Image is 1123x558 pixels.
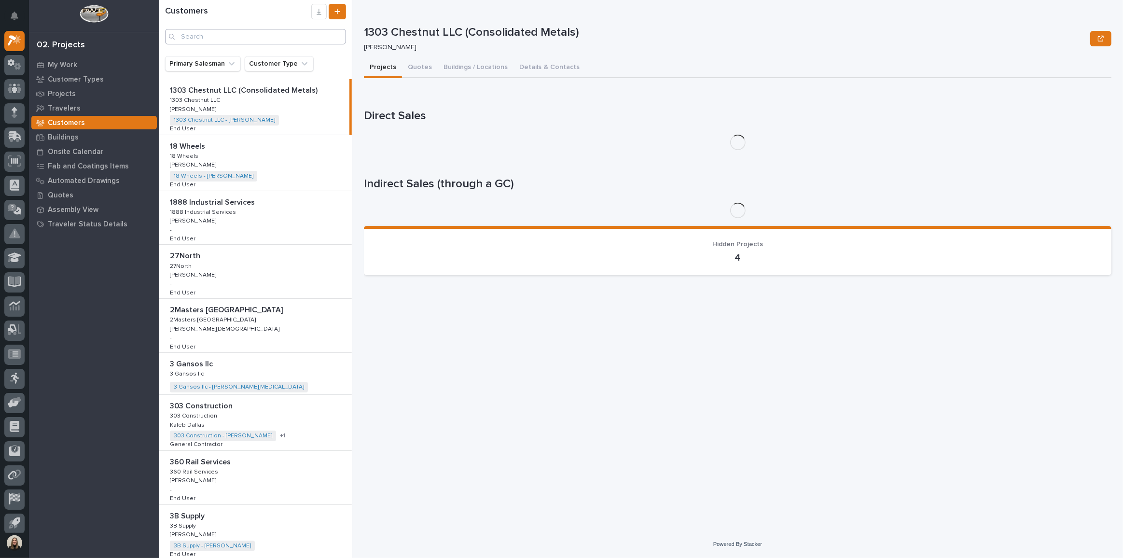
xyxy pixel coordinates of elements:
[48,148,104,156] p: Onsite Calendar
[29,159,159,173] a: Fab and Coatings Items
[364,58,402,78] button: Projects
[159,79,352,135] a: 1303 Chestnut LLC (Consolidated Metals)1303 Chestnut LLC (Consolidated Metals) 1303 Chestnut LLC1...
[712,241,763,248] span: Hidden Projects
[37,40,85,51] div: 02. Projects
[170,324,281,333] p: [PERSON_NAME][DEMOGRAPHIC_DATA]
[364,109,1111,123] h1: Direct Sales
[48,191,73,200] p: Quotes
[170,335,172,341] p: -
[364,43,1082,52] p: [PERSON_NAME]
[375,252,1100,264] p: 4
[159,353,352,395] a: 3 Gansos llc3 Gansos llc 3 Gansos llc3 Gansos llc 3 Gansos llc - [PERSON_NAME][MEDICAL_DATA]
[48,90,76,98] p: Projects
[170,420,207,429] p: Kaleb Dallas
[159,245,352,299] a: 27North27North 27North27North [PERSON_NAME][PERSON_NAME] -End UserEnd User
[165,6,311,17] h1: Customers
[170,180,197,188] p: End User
[170,151,200,160] p: 18 Wheels
[80,5,108,23] img: Workspace Logo
[170,493,197,502] p: End User
[4,533,25,553] button: users-avatar
[713,541,762,547] a: Powered By Stacker
[12,12,25,27] div: Notifications
[174,543,251,549] a: 3B Supply - [PERSON_NAME]
[170,160,218,168] p: [PERSON_NAME]
[174,173,253,180] a: 18 Wheels - [PERSON_NAME]
[29,188,159,202] a: Quotes
[48,104,81,113] p: Travelers
[48,220,127,229] p: Traveler Status Details
[29,130,159,144] a: Buildings
[170,475,218,484] p: [PERSON_NAME]
[29,173,159,188] a: Automated Drawings
[159,451,352,505] a: 360 Rail Services360 Rail Services 360 Rail Services360 Rail Services [PERSON_NAME][PERSON_NAME] ...
[170,124,197,132] p: End User
[159,191,352,245] a: 1888 Industrial Services1888 Industrial Services 1888 Industrial Services1888 Industrial Services...
[170,84,319,95] p: 1303 Chestnut LLC (Consolidated Metals)
[170,456,233,467] p: 360 Rail Services
[29,57,159,72] a: My Work
[159,135,352,191] a: 18 Wheels18 Wheels 18 Wheels18 Wheels [PERSON_NAME][PERSON_NAME] 18 Wheels - [PERSON_NAME] End Us...
[170,304,285,315] p: 2Masters [GEOGRAPHIC_DATA]
[170,216,218,224] p: [PERSON_NAME]
[29,217,159,231] a: Traveler Status Details
[170,288,197,296] p: End User
[170,487,172,493] p: -
[48,177,120,185] p: Automated Drawings
[513,58,585,78] button: Details & Contacts
[170,196,257,207] p: 1888 Industrial Services
[48,119,85,127] p: Customers
[48,61,77,70] p: My Work
[174,384,304,391] a: 3 Gansos llc - [PERSON_NAME][MEDICAL_DATA]
[364,177,1111,191] h1: Indirect Sales (through a GC)
[170,521,198,530] p: 3B Supply
[438,58,513,78] button: Buildings / Locations
[174,432,272,439] a: 303 Construction - [PERSON_NAME]
[170,95,222,104] p: 1303 Chestnut LLC
[29,72,159,86] a: Customer Types
[364,26,1086,40] p: 1303 Chestnut LLC (Consolidated Metals)
[170,411,219,419] p: 303 Construction
[4,6,25,26] button: Notifications
[170,467,220,475] p: 360 Rail Services
[48,75,104,84] p: Customer Types
[159,299,352,353] a: 2Masters [GEOGRAPHIC_DATA]2Masters [GEOGRAPHIC_DATA] 2Masters [GEOGRAPHIC_DATA]2Masters [GEOGRAPH...
[170,510,207,521] p: 3B Supply
[29,144,159,159] a: Onsite Calendar
[170,369,206,377] p: 3 Gansos llc
[170,140,207,151] p: 18 Wheels
[170,358,215,369] p: 3 Gansos llc
[170,234,197,242] p: End User
[48,133,79,142] p: Buildings
[170,261,194,270] p: 27North
[170,104,218,113] p: [PERSON_NAME]
[170,342,197,350] p: End User
[29,202,159,217] a: Assembly View
[170,400,235,411] p: 303 Construction
[29,86,159,101] a: Projects
[170,315,258,323] p: 2Masters [GEOGRAPHIC_DATA]
[170,270,218,279] p: [PERSON_NAME]
[170,439,224,448] p: General Contractor
[245,56,314,71] button: Customer Type
[29,115,159,130] a: Customers
[174,117,275,124] a: 1303 Chestnut LLC - [PERSON_NAME]
[170,250,202,261] p: 27North
[170,549,197,558] p: End User
[165,29,346,44] input: Search
[170,530,218,538] p: [PERSON_NAME]
[29,101,159,115] a: Travelers
[170,207,238,216] p: 1888 Industrial Services
[48,206,98,214] p: Assembly View
[280,433,285,439] span: + 1
[159,395,352,451] a: 303 Construction303 Construction 303 Construction303 Construction Kaleb DallasKaleb Dallas 303 Co...
[48,162,129,171] p: Fab and Coatings Items
[170,280,172,287] p: -
[165,56,241,71] button: Primary Salesman
[402,58,438,78] button: Quotes
[170,227,172,234] p: -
